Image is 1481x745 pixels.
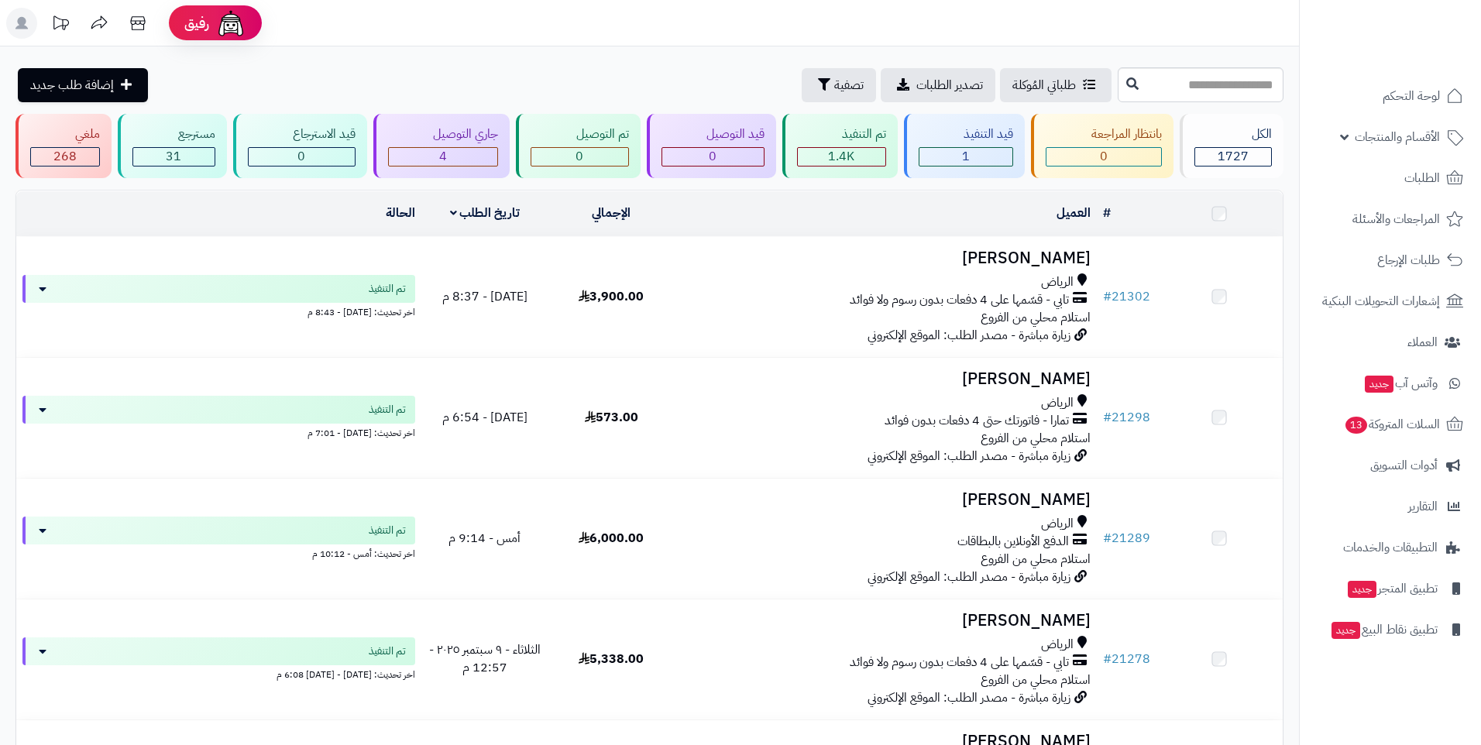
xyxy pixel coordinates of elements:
span: زيارة مباشرة - مصدر الطلب: الموقع الإلكتروني [868,568,1070,586]
span: 573.00 [585,408,638,427]
div: 0 [531,148,627,166]
span: العملاء [1407,331,1438,353]
a: الكل1727 [1177,114,1287,178]
a: تحديثات المنصة [41,8,80,43]
span: [DATE] - 6:54 م [442,408,527,427]
div: اخر تحديث: [DATE] - 8:43 م [22,303,415,319]
span: أمس - 9:14 م [448,529,521,548]
a: لوحة التحكم [1309,77,1472,115]
span: الرياض [1041,394,1074,412]
span: 31 [166,147,181,166]
span: جديد [1365,376,1393,393]
div: 31 [133,148,214,166]
span: رفيق [184,14,209,33]
img: ai-face.png [215,8,246,39]
span: لوحة التحكم [1383,85,1440,107]
span: المراجعات والأسئلة [1352,208,1440,230]
span: الثلاثاء - ٩ سبتمبر ٢٠٢٥ - 12:57 م [429,640,541,677]
a: السلات المتروكة13 [1309,406,1472,443]
div: 1 [919,148,1012,166]
span: السلات المتروكة [1344,414,1440,435]
span: الرياض [1041,636,1074,654]
div: اخر تحديث: [DATE] - 7:01 م [22,424,415,440]
span: الرياض [1041,273,1074,291]
div: الكل [1194,125,1272,143]
a: المراجعات والأسئلة [1309,201,1472,238]
span: # [1103,408,1112,427]
span: تصدير الطلبات [916,76,983,94]
div: 0 [1046,148,1160,166]
span: # [1103,529,1112,548]
span: 5,338.00 [579,650,644,668]
span: تصفية [834,76,864,94]
span: # [1103,650,1112,668]
span: طلبات الإرجاع [1377,249,1440,271]
a: ملغي 268 [12,114,115,178]
span: استلام محلي من الفروع [981,671,1091,689]
span: 268 [53,147,77,166]
a: الإجمالي [592,204,631,222]
a: قيد التنفيذ 1 [901,114,1028,178]
span: جديد [1348,581,1376,598]
a: طلباتي المُوكلة [1000,68,1112,102]
div: قيد الاسترجاع [248,125,356,143]
span: 6,000.00 [579,529,644,548]
div: تم التوصيل [531,125,628,143]
span: 4 [439,147,447,166]
span: 0 [297,147,305,166]
span: تطبيق المتجر [1346,578,1438,599]
a: وآتس آبجديد [1309,365,1472,402]
a: العملاء [1309,324,1472,361]
div: 0 [662,148,764,166]
img: logo-2.png [1376,35,1466,67]
span: تم التنفيذ [369,281,406,297]
span: إشعارات التحويلات البنكية [1322,290,1440,312]
span: التقارير [1408,496,1438,517]
span: استلام محلي من الفروع [981,429,1091,448]
div: جاري التوصيل [388,125,498,143]
span: تم التنفيذ [369,644,406,659]
a: التطبيقات والخدمات [1309,529,1472,566]
a: الطلبات [1309,160,1472,197]
a: قيد التوصيل 0 [644,114,779,178]
a: أدوات التسويق [1309,447,1472,484]
span: 13 [1345,417,1368,434]
span: استلام محلي من الفروع [981,308,1091,327]
span: تابي - قسّمها على 4 دفعات بدون رسوم ولا فوائد [850,654,1069,671]
span: 1 [962,147,970,166]
h3: [PERSON_NAME] [681,612,1090,630]
span: الدفع الأونلاين بالبطاقات [957,533,1069,551]
a: تطبيق نقاط البيعجديد [1309,611,1472,648]
span: تطبيق نقاط البيع [1330,619,1438,640]
a: تصدير الطلبات [881,68,995,102]
a: طلبات الإرجاع [1309,242,1472,279]
a: التقارير [1309,488,1472,525]
a: تم التوصيل 0 [513,114,643,178]
a: #21289 [1103,529,1150,548]
span: زيارة مباشرة - مصدر الطلب: الموقع الإلكتروني [868,447,1070,465]
a: #21298 [1103,408,1150,427]
button: تصفية [802,68,876,102]
span: أدوات التسويق [1370,455,1438,476]
span: 0 [709,147,716,166]
a: تم التنفيذ 1.4K [779,114,901,178]
a: العميل [1057,204,1091,222]
a: #21278 [1103,650,1150,668]
span: 1.4K [828,147,854,166]
span: الأقسام والمنتجات [1355,126,1440,148]
h3: [PERSON_NAME] [681,370,1090,388]
a: مسترجع 31 [115,114,229,178]
span: 0 [1100,147,1108,166]
div: بانتظار المراجعة [1046,125,1161,143]
div: تم التنفيذ [797,125,886,143]
span: وآتس آب [1363,372,1438,394]
div: 4 [389,148,497,166]
div: اخر تحديث: أمس - 10:12 م [22,544,415,561]
a: قيد الاسترجاع 0 [230,114,370,178]
span: إضافة طلب جديد [30,76,114,94]
span: التطبيقات والخدمات [1343,537,1438,558]
span: زيارة مباشرة - مصدر الطلب: الموقع الإلكتروني [868,688,1070,707]
a: تطبيق المتجرجديد [1309,570,1472,607]
div: 1423 [798,148,885,166]
span: جديد [1332,622,1360,639]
